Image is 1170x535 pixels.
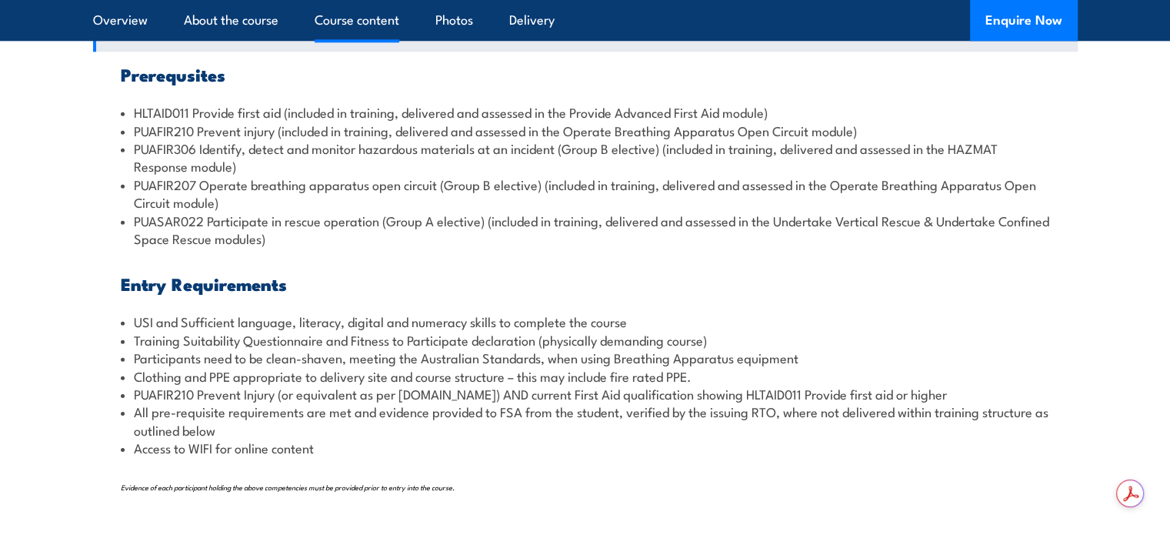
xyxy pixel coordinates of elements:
li: USI and Sufficient language, literacy, digital and numeracy skills to complete the course [121,313,1050,330]
li: Clothing and PPE appropriate to delivery site and course structure – this may include fire rated ... [121,367,1050,385]
li: All pre-requisite requirements are met and evidence provided to FSA from the student, verified by... [121,403,1050,439]
li: Access to WIFI for online content [121,439,1050,456]
li: PUAFIR306 Identify, detect and monitor hazardous materials at an incident (Group B elective) (inc... [121,139,1050,176]
li: Participants need to be clean-shaven, meeting the Australian Standards, when using Breathing Appa... [121,349,1050,366]
li: PUAFIR210 Prevent Injury (or equivalent as per [DOMAIN_NAME]) AND current First Aid qualification... [121,385,1050,403]
li: Training Suitability Questionnaire and Fitness to Participate declaration (physically demanding c... [121,331,1050,349]
li: PUAFIR207 Operate breathing apparatus open circuit (Group B elective) (included in training, deli... [121,176,1050,212]
span: Evidence of each participant holding the above competencies must be provided prior to entry into ... [121,482,455,492]
li: PUASAR022 Participate in rescue operation (Group A elective) (included in training, delivered and... [121,212,1050,248]
li: PUAFIR210 Prevent injury (included in training, delivered and assessed in the Operate Breathing A... [121,122,1050,139]
li: HLTAID011 Provide first aid (included in training, delivered and assessed in the Provide Advanced... [121,103,1050,121]
h3: Entry Requirements [121,275,1050,293]
h3: Prerequsites [121,65,1050,83]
